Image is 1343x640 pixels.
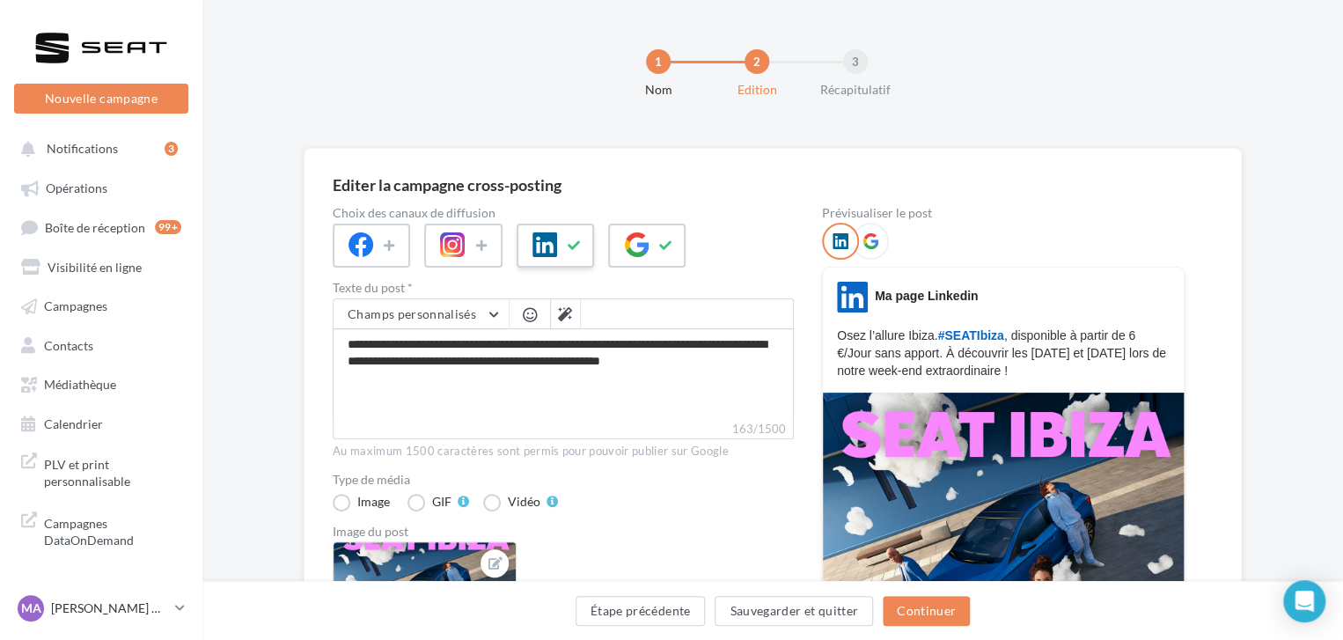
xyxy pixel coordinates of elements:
a: Campagnes DataOnDemand [11,504,192,556]
div: Au maximum 1500 caractères sont permis pour pouvoir publier sur Google [333,444,794,460]
a: Campagnes [11,289,192,320]
span: Calendrier [44,416,103,430]
span: Campagnes DataOnDemand [44,511,181,549]
div: GIF [432,496,451,508]
button: Continuer [883,596,970,626]
p: Osez l’allure Ibiza. , disponible à partir de 6 €/Jour sans apport. À découvrir les [DATE] et [DA... [837,327,1170,379]
a: Contacts [11,328,192,360]
span: Visibilité en ligne [48,259,142,274]
span: Opérations [46,180,107,195]
button: Sauvegarder et quitter [715,596,873,626]
label: Type de média [333,474,794,486]
p: [PERSON_NAME] CANALES [51,600,168,617]
div: Editer la campagne cross-posting [333,177,561,193]
div: Image [357,496,390,508]
span: Champs personnalisés [348,306,476,321]
div: Edition [701,81,813,99]
div: Prévisualiser le post [822,207,1185,219]
div: 3 [843,49,868,74]
span: Notifications [47,141,118,156]
span: MA [21,600,41,617]
a: MA [PERSON_NAME] CANALES [14,592,188,625]
div: 99+ [155,220,181,234]
button: Étape précédente [576,596,706,626]
div: 3 [165,142,178,156]
div: Ma page Linkedin [875,287,978,305]
button: Nouvelle campagne [14,84,188,114]
a: Opérations [11,171,192,202]
a: Calendrier [11,407,192,438]
div: Image du post [333,526,794,538]
a: PLV et print personnalisable [11,445,192,497]
span: Boîte de réception [45,219,145,234]
span: Contacts [44,337,93,352]
span: PLV et print personnalisable [44,452,181,490]
div: Récapitulatif [799,81,912,99]
div: 2 [745,49,769,74]
span: Médiathèque [44,377,116,392]
a: Médiathèque [11,367,192,399]
div: Open Intercom Messenger [1283,580,1325,622]
span: Campagnes [44,298,107,313]
div: Nom [602,81,715,99]
div: 1 [646,49,671,74]
label: Choix des canaux de diffusion [333,207,794,219]
button: Champs personnalisés [334,299,509,329]
label: 163/1500 [333,420,794,439]
a: Boîte de réception99+ [11,210,192,243]
a: Visibilité en ligne [11,250,192,282]
label: Texte du post * [333,282,794,294]
div: Vidéo [508,496,540,508]
button: Notifications 3 [11,132,185,164]
span: #SEATIbiza [937,328,1003,342]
